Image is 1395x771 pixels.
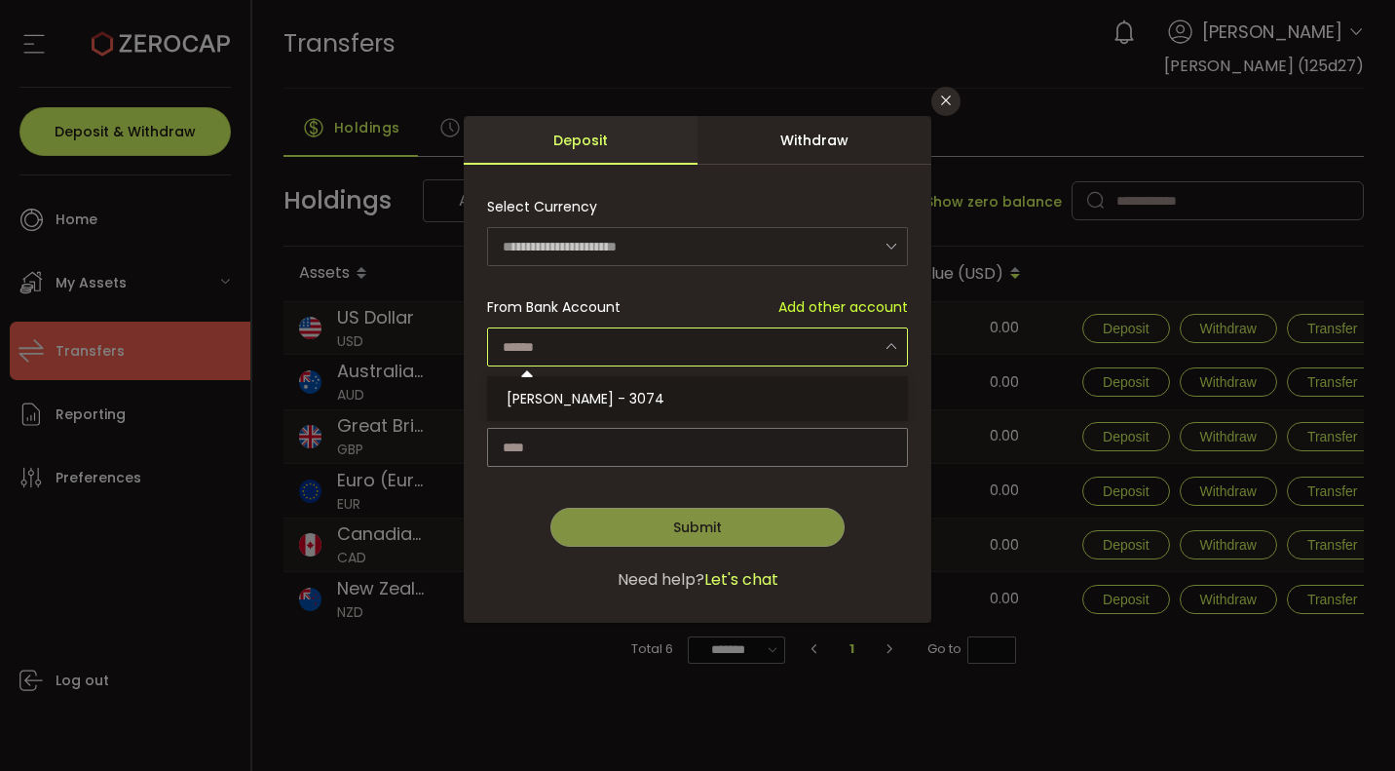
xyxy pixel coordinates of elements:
div: Withdraw [697,116,931,165]
div: Deposit [464,116,697,165]
span: Need help? [618,568,704,592]
span: From Bank Account [487,297,621,318]
span: [PERSON_NAME] - 3074 [507,389,664,408]
label: Select Currency [487,197,609,216]
span: Let's chat [704,568,778,592]
div: dialog [464,116,931,623]
iframe: Chat Widget [1298,677,1395,771]
span: Add other account [778,297,908,318]
span: Submit [673,518,722,537]
button: Close [931,87,961,116]
button: Submit [550,508,845,547]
